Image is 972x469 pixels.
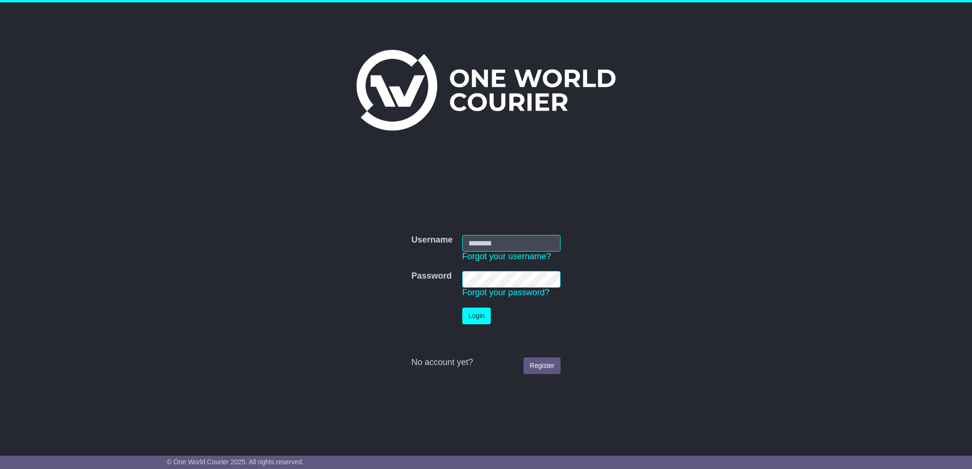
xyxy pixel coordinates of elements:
[167,458,304,466] span: © One World Courier 2025. All rights reserved.
[462,308,491,324] button: Login
[462,252,551,261] a: Forgot your username?
[523,357,561,374] a: Register
[411,271,452,281] label: Password
[411,357,561,368] div: No account yet?
[411,235,453,245] label: Username
[356,50,616,131] img: One World
[462,288,550,297] a: Forgot your password?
